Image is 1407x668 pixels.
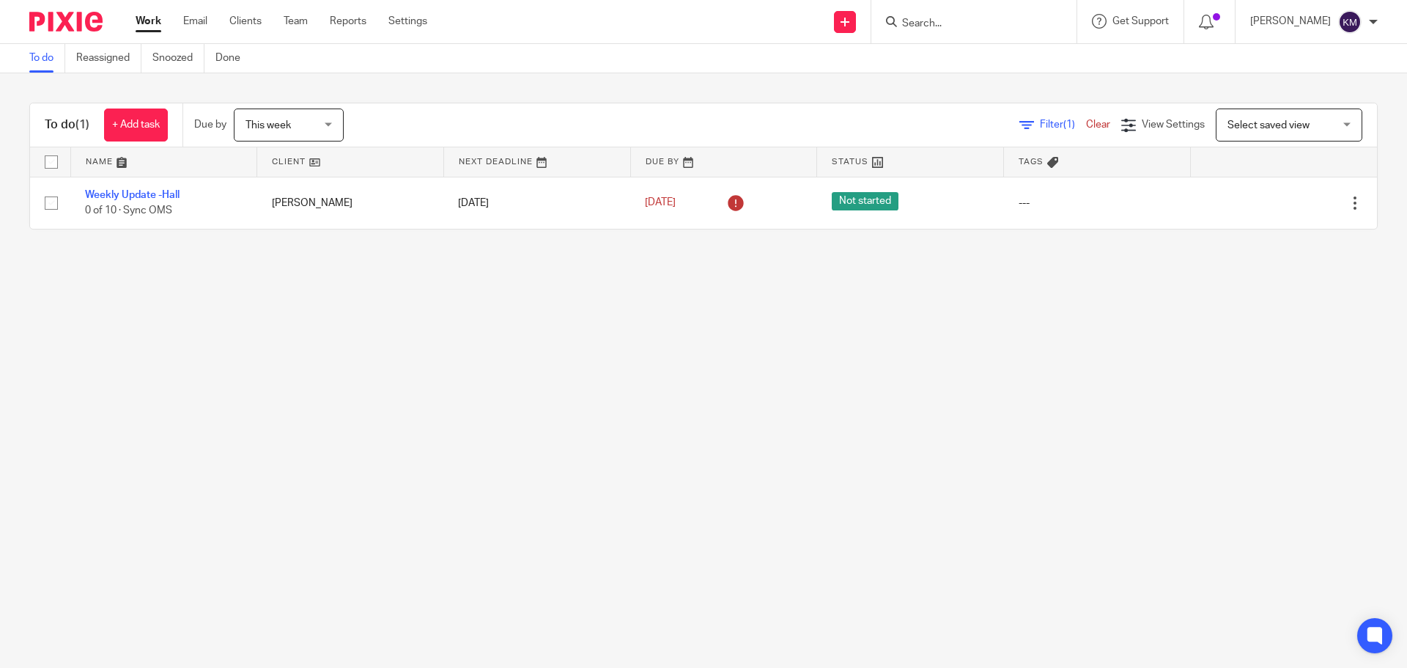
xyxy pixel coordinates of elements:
span: Tags [1019,158,1044,166]
span: (1) [1063,120,1075,130]
p: Due by [194,117,226,132]
a: + Add task [104,109,168,142]
a: Email [183,14,207,29]
a: Reports [330,14,366,29]
span: (1) [75,119,89,131]
a: Clear [1086,120,1110,130]
div: --- [1019,196,1176,210]
a: Done [215,44,251,73]
a: Reassigned [76,44,141,73]
span: View Settings [1142,120,1205,130]
h1: To do [45,117,89,133]
p: [PERSON_NAME] [1250,14,1331,29]
span: Filter [1040,120,1086,130]
a: Snoozed [152,44,204,73]
span: This week [245,120,291,131]
span: [DATE] [645,198,676,208]
a: Work [136,14,161,29]
span: 0 of 10 · Sync OMS [85,205,172,216]
a: Clients [229,14,262,29]
img: svg%3E [1338,10,1362,34]
a: Weekly Update -Hall [85,190,180,200]
a: Settings [388,14,427,29]
img: Pixie [29,12,103,32]
span: Select saved view [1227,120,1310,131]
a: Team [284,14,308,29]
span: Not started [832,192,898,210]
input: Search [901,18,1033,31]
td: [DATE] [443,177,630,229]
a: To do [29,44,65,73]
span: Get Support [1112,16,1169,26]
td: [PERSON_NAME] [257,177,444,229]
